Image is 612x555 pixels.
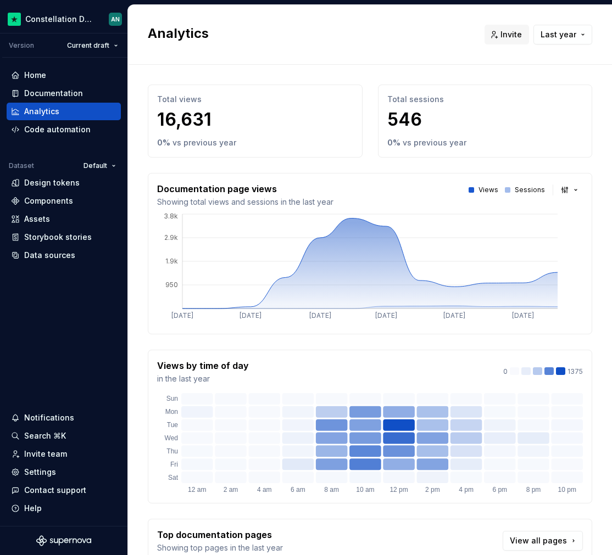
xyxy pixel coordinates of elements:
text: Sat [168,474,179,481]
tspan: [DATE] [240,311,262,319]
p: Documentation page views [157,182,333,195]
p: 546 [387,109,583,131]
button: Contact support [7,481,121,499]
span: Last year [541,29,576,40]
tspan: [DATE] [309,311,331,319]
a: Components [7,192,121,210]
p: Views by time of day [157,359,249,372]
p: Sessions [515,186,545,194]
button: Constellation Design SystemAN [2,7,125,31]
p: Views [479,186,498,194]
div: 1375 [503,367,583,376]
text: Tue [167,421,179,429]
div: Components [24,195,73,206]
p: vs previous year [403,137,466,148]
text: 10 am [356,486,374,494]
button: Search ⌘K [7,427,121,445]
div: Data sources [24,250,75,261]
div: Search ⌘K [24,430,66,441]
text: 12 am [188,486,206,494]
a: Data sources [7,246,121,264]
text: 10 pm [558,486,576,494]
text: 4 am [257,486,272,494]
p: in the last year [157,373,249,384]
div: Contact support [24,485,86,496]
text: 2 pm [425,486,440,494]
p: vs previous year [173,137,236,148]
span: View all pages [510,535,567,546]
text: 12 pm [390,486,408,494]
button: Last year [533,25,592,44]
a: Home [7,66,121,84]
a: Code automation [7,121,121,138]
div: Analytics [24,106,59,117]
text: 6 pm [492,486,507,494]
div: Storybook stories [24,232,92,243]
a: Documentation [7,85,121,102]
a: Settings [7,463,121,481]
p: 0 [503,367,508,376]
span: Default [84,161,107,170]
a: Invite team [7,445,121,463]
button: Current draft [62,38,123,53]
svg: Supernova Logo [36,535,91,546]
div: Code automation [24,124,91,135]
p: Total sessions [387,94,583,105]
button: Default [79,158,121,173]
div: Invite team [24,449,67,459]
text: 6 am [291,486,305,494]
tspan: 950 [165,281,178,289]
tspan: [DATE] [512,311,534,319]
text: 4 pm [459,486,474,494]
tspan: [DATE] [375,311,397,319]
text: 2 am [224,486,238,494]
text: Fri [170,461,178,468]
p: Showing total views and sessions in the last year [157,197,333,208]
text: 8 pm [526,486,541,494]
div: Version [9,41,34,50]
a: Assets [7,210,121,228]
text: Sun [166,395,178,402]
div: Constellation Design System [25,14,96,25]
div: Documentation [24,88,83,99]
div: Assets [24,214,50,225]
a: View all pages [503,531,583,551]
div: Help [24,503,42,514]
a: Analytics [7,103,121,120]
text: Thu [166,447,178,455]
p: Total views [157,94,353,105]
p: 0 % [157,137,170,148]
button: Invite [485,25,529,44]
div: Home [24,70,46,81]
a: Storybook stories [7,228,121,246]
span: Invite [500,29,522,40]
tspan: 1.9k [165,257,178,265]
p: Showing top pages in the last year [157,542,283,553]
tspan: [DATE] [443,311,465,319]
p: 16,631 [157,109,353,131]
text: Mon [165,408,178,416]
div: AN [111,15,120,24]
text: 8 am [324,486,339,494]
tspan: [DATE] [171,311,193,319]
p: 0 % [387,137,400,148]
div: Dataset [9,161,34,170]
a: Design tokens [7,174,121,192]
tspan: 2.9k [164,233,178,242]
button: Help [7,500,121,517]
button: Notifications [7,409,121,427]
span: Current draft [67,41,109,50]
div: Design tokens [24,177,80,188]
img: d602db7a-5e75-4dfe-a0a4-4b8163c7bad2.png [8,13,21,26]
p: Top documentation pages [157,528,283,541]
tspan: 3.8k [164,212,178,220]
div: Settings [24,467,56,478]
text: Wed [165,434,178,442]
div: Notifications [24,412,74,423]
h2: Analytics [148,25,209,42]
